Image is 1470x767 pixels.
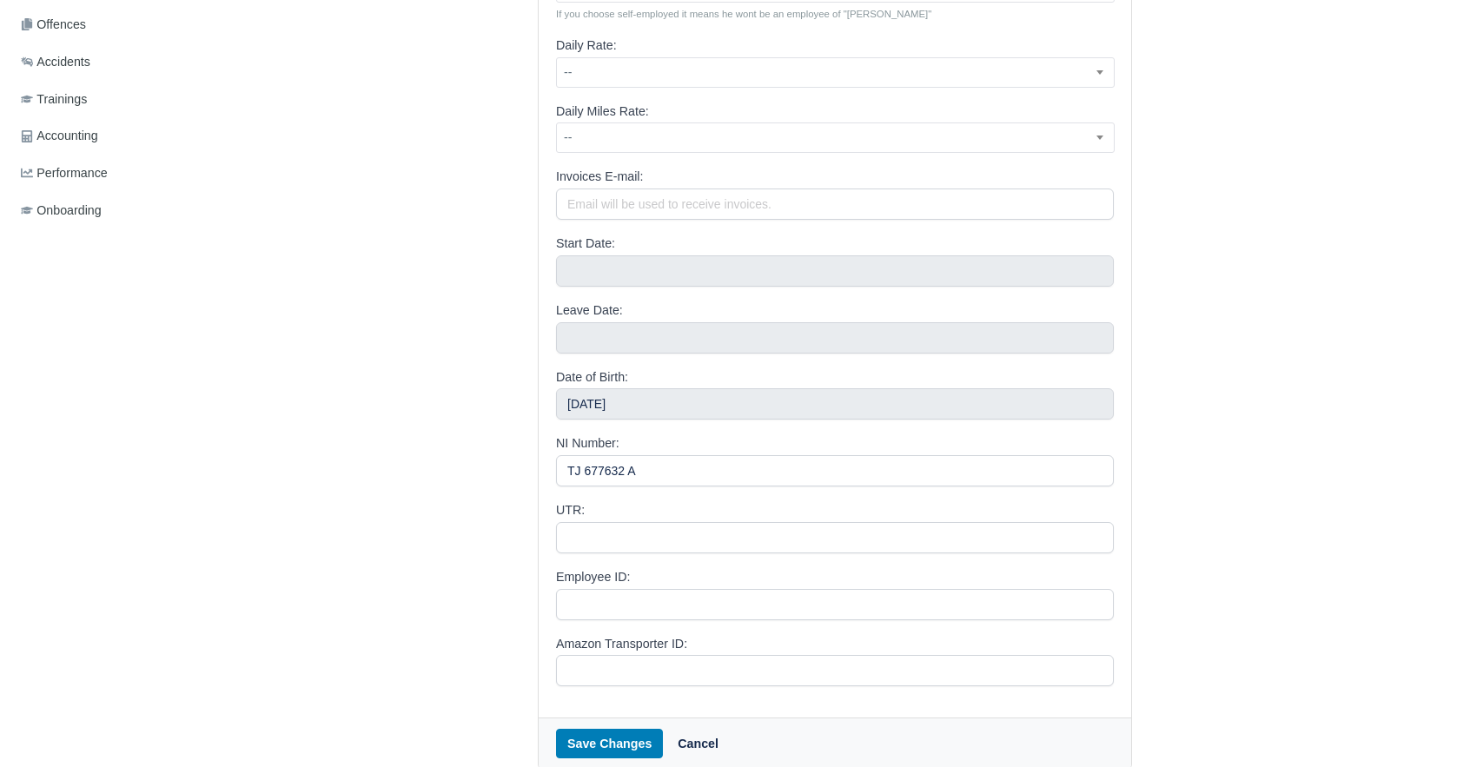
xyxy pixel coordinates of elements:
a: Performance [14,156,207,190]
input: Email will be used to receive invoices. [556,188,1114,220]
small: If you choose self-employed it means he wont be an employee of "[PERSON_NAME]" [556,6,1114,22]
label: Daily Rate: [556,36,617,56]
label: UTR: [556,500,585,520]
span: -- [556,57,1115,88]
a: Accidents [14,45,207,79]
label: NI Number: [556,433,619,453]
label: Date of Birth: [556,367,628,387]
label: Daily Miles Rate: [556,102,649,122]
button: Save Changes [556,729,663,758]
label: Start Date: [556,234,615,254]
iframe: Chat Widget [1383,684,1470,767]
label: Employee ID: [556,567,630,587]
a: Onboarding [14,194,207,228]
label: Amazon Transporter ID: [556,634,687,654]
label: Leave Date: [556,301,623,321]
a: Accounting [14,119,207,153]
span: -- [557,127,1114,149]
span: Offences [21,15,86,35]
span: -- [556,122,1115,153]
span: -- [557,62,1114,83]
span: Accounting [21,126,98,146]
span: Onboarding [21,201,102,221]
span: Performance [21,163,108,183]
span: Trainings [21,89,87,109]
label: Invoices E-mail: [556,167,643,187]
a: Cancel [666,729,730,758]
a: Trainings [14,83,207,116]
span: Accidents [21,52,90,72]
a: Offences [14,8,207,42]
